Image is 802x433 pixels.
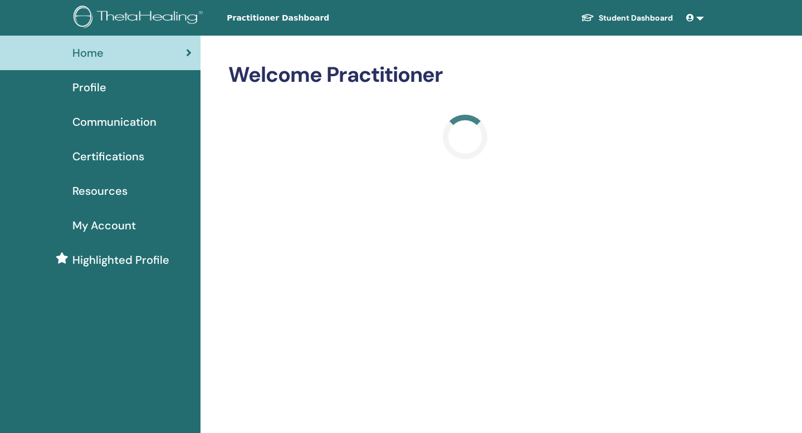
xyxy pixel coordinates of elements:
span: Home [72,45,104,61]
h2: Welcome Practitioner [228,62,702,88]
span: Profile [72,79,106,96]
span: Resources [72,183,128,199]
span: My Account [72,217,136,234]
span: Communication [72,114,157,130]
span: Certifications [72,148,144,165]
img: logo.png [74,6,207,31]
a: Student Dashboard [572,8,682,28]
span: Highlighted Profile [72,252,169,268]
span: Practitioner Dashboard [227,12,394,24]
img: graduation-cap-white.svg [581,13,594,22]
